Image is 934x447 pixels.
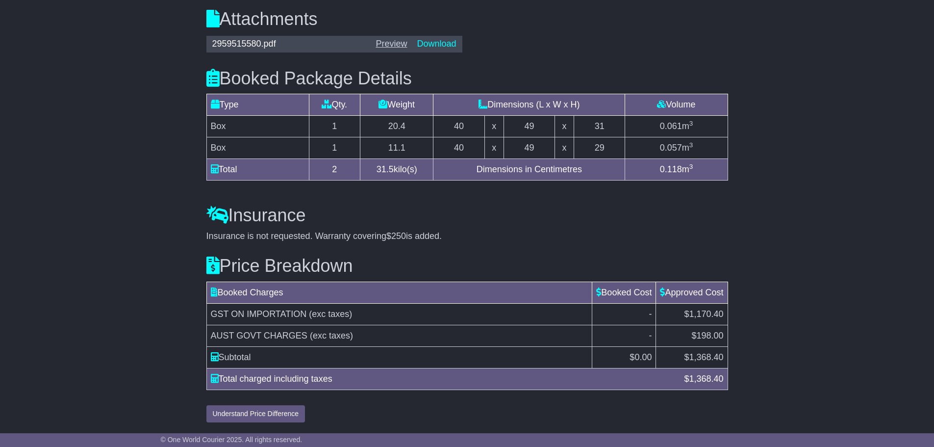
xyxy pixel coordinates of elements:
td: Booked Cost [592,282,656,303]
td: $ [656,346,728,368]
span: (exc taxes) [310,331,353,341]
a: Preview [376,39,407,49]
td: x [555,137,574,159]
td: x [484,116,504,137]
span: 31.5 [377,164,394,174]
span: $198.00 [691,331,723,341]
td: Weight [360,94,433,116]
span: - [649,309,652,319]
sup: 3 [689,120,693,127]
sup: 3 [689,141,693,149]
td: Booked Charges [206,282,592,303]
td: 40 [433,116,485,137]
td: Subtotal [206,346,592,368]
span: (exc taxes) [309,309,352,319]
span: 0.118 [660,164,682,174]
span: GST ON IMPORTATION [211,309,307,319]
td: 11.1 [360,137,433,159]
td: m [625,116,728,137]
h3: Price Breakdown [206,256,728,276]
span: © One World Courier 2025. All rights reserved. [161,436,303,444]
td: Box [206,137,309,159]
h3: Attachments [206,9,728,29]
td: Dimensions in Centimetres [433,159,625,181]
td: 40 [433,137,485,159]
span: $250 [386,231,406,241]
td: 31 [574,116,625,137]
td: x [555,116,574,137]
span: 0.061 [660,121,682,131]
td: x [484,137,504,159]
td: Box [206,116,309,137]
a: Download [417,39,456,49]
div: $ [679,372,728,386]
span: 0.057 [660,143,682,153]
div: 2959515580.pdf [207,39,371,50]
td: m [625,159,728,181]
span: 1,368.40 [689,352,723,362]
td: kilo(s) [360,159,433,181]
td: 49 [504,137,555,159]
div: Insurance is not requested. Warranty covering is added. [206,231,728,242]
td: 29 [574,137,625,159]
span: $1,170.40 [684,309,723,319]
td: 1 [309,137,360,159]
sup: 3 [689,163,693,170]
td: Qty. [309,94,360,116]
td: 49 [504,116,555,137]
span: - [649,331,652,341]
span: 0.00 [634,352,652,362]
td: $ [592,346,656,368]
h3: Insurance [206,206,728,225]
td: 1 [309,116,360,137]
div: Total charged including taxes [206,372,680,386]
td: 2 [309,159,360,181]
td: Type [206,94,309,116]
span: 1,368.40 [689,374,723,384]
td: Approved Cost [656,282,728,303]
td: Dimensions (L x W x H) [433,94,625,116]
td: m [625,137,728,159]
button: Understand Price Difference [206,405,305,422]
td: Total [206,159,309,181]
h3: Booked Package Details [206,69,728,88]
td: Volume [625,94,728,116]
td: 20.4 [360,116,433,137]
span: AUST GOVT CHARGES [211,331,307,341]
